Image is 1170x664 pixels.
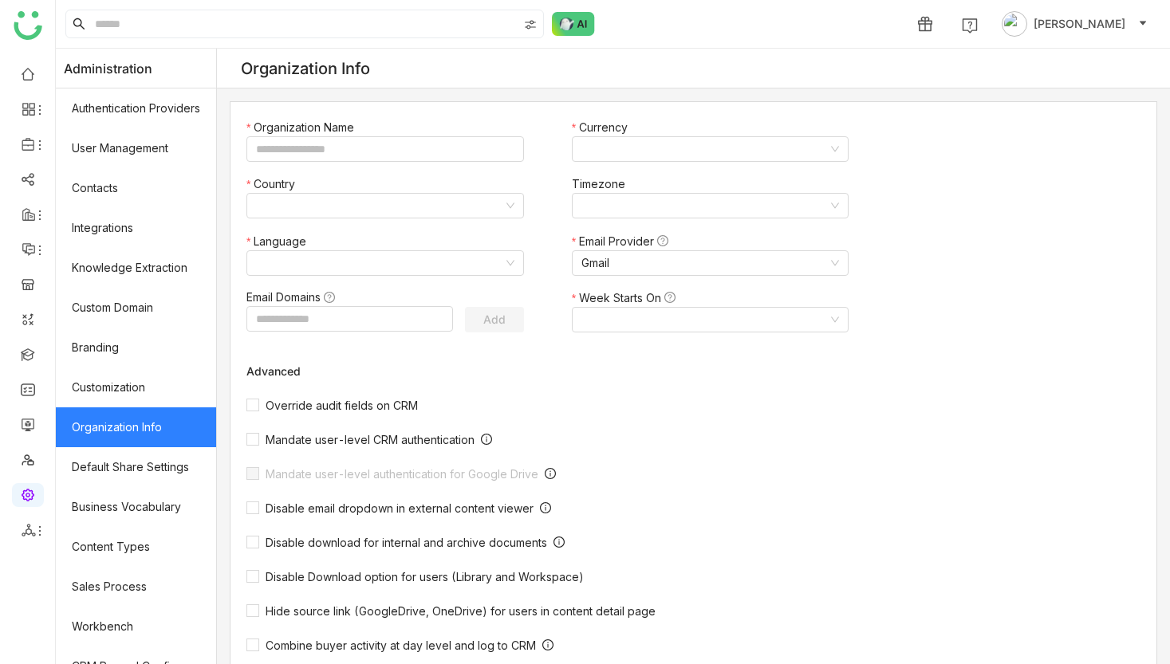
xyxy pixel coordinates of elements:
a: Customization [56,367,216,407]
span: Disable download for internal and archive documents [259,536,553,549]
span: Combine buyer activity at day level and log to CRM [259,638,542,652]
a: Business Vocabulary [56,487,216,527]
label: Organization Name [246,119,362,136]
div: Organization Info [241,59,370,78]
label: Country [246,175,303,193]
label: Week Starts On [572,289,683,307]
span: Administration [64,49,152,88]
a: Workbench [56,607,216,646]
a: Integrations [56,208,216,248]
span: Override audit fields on CRM [259,399,424,412]
div: Advanced [246,364,863,378]
span: Hide source link (GoogleDrive, OneDrive) for users in content detail page [259,604,662,618]
span: Disable Download option for users (Library and Workspace) [259,570,590,583]
a: Knowledge Extraction [56,248,216,288]
nz-select-item: Gmail [581,251,840,275]
img: search-type.svg [524,18,537,31]
button: Add [465,307,524,332]
img: help.svg [962,18,978,33]
span: Mandate user-level authentication for Google Drive [259,467,545,481]
img: logo [14,11,42,40]
img: ask-buddy-normal.svg [552,12,595,36]
a: Contacts [56,168,216,208]
a: Sales Process [56,567,216,607]
img: avatar [1002,11,1027,37]
label: Language [246,233,314,250]
a: User Management [56,128,216,168]
label: Email Domains [246,289,343,306]
a: Default Share Settings [56,447,216,487]
label: Currency [572,119,636,136]
a: Organization Info [56,407,216,447]
label: Timezone [572,175,633,193]
a: Custom Domain [56,288,216,328]
a: Content Types [56,527,216,567]
label: Email Provider [572,233,676,250]
span: Mandate user-level CRM authentication [259,433,481,446]
span: [PERSON_NAME] [1034,15,1125,33]
a: Authentication Providers [56,88,216,128]
span: Disable email dropdown in external content viewer [259,501,540,515]
button: [PERSON_NAME] [999,11,1151,37]
a: Branding [56,328,216,367]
